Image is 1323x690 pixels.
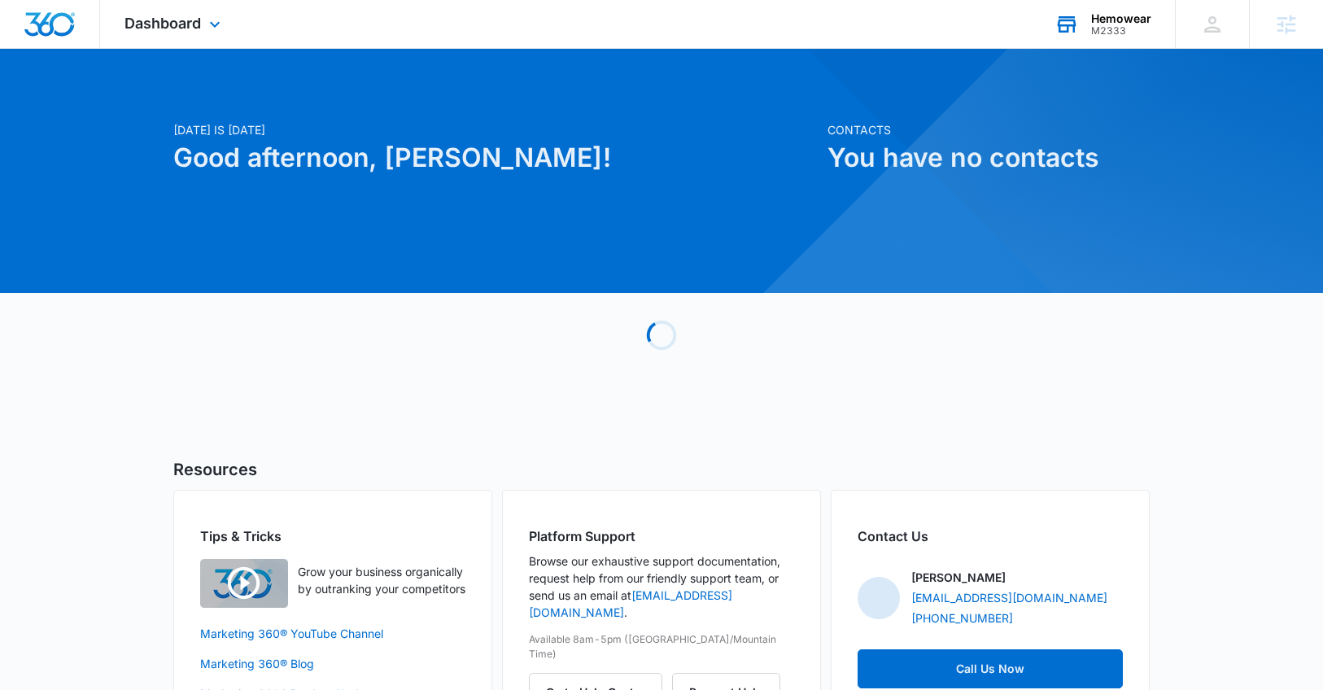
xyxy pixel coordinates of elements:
[529,552,794,621] p: Browse our exhaustive support documentation, request help from our friendly support team, or send...
[858,649,1123,688] a: Call Us Now
[200,625,465,642] a: Marketing 360® YouTube Channel
[173,138,818,177] h1: Good afternoon, [PERSON_NAME]!
[124,15,201,32] span: Dashboard
[911,609,1013,627] a: [PHONE_NUMBER]
[911,589,1107,606] a: [EMAIL_ADDRESS][DOMAIN_NAME]
[858,526,1123,546] h2: Contact Us
[298,563,465,597] p: Grow your business organically by outranking your competitors
[1091,12,1151,25] div: account name
[1091,25,1151,37] div: account id
[529,526,794,546] h2: Platform Support
[529,632,794,662] p: Available 8am-5pm ([GEOGRAPHIC_DATA]/Mountain Time)
[200,526,465,546] h2: Tips & Tricks
[911,569,1006,586] p: [PERSON_NAME]
[173,457,1150,482] h5: Resources
[173,121,818,138] p: [DATE] is [DATE]
[200,559,288,608] img: Quick Overview Video
[200,655,465,672] a: Marketing 360® Blog
[858,577,900,619] img: Ilham Nugroho
[827,138,1150,177] h1: You have no contacts
[827,121,1150,138] p: Contacts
